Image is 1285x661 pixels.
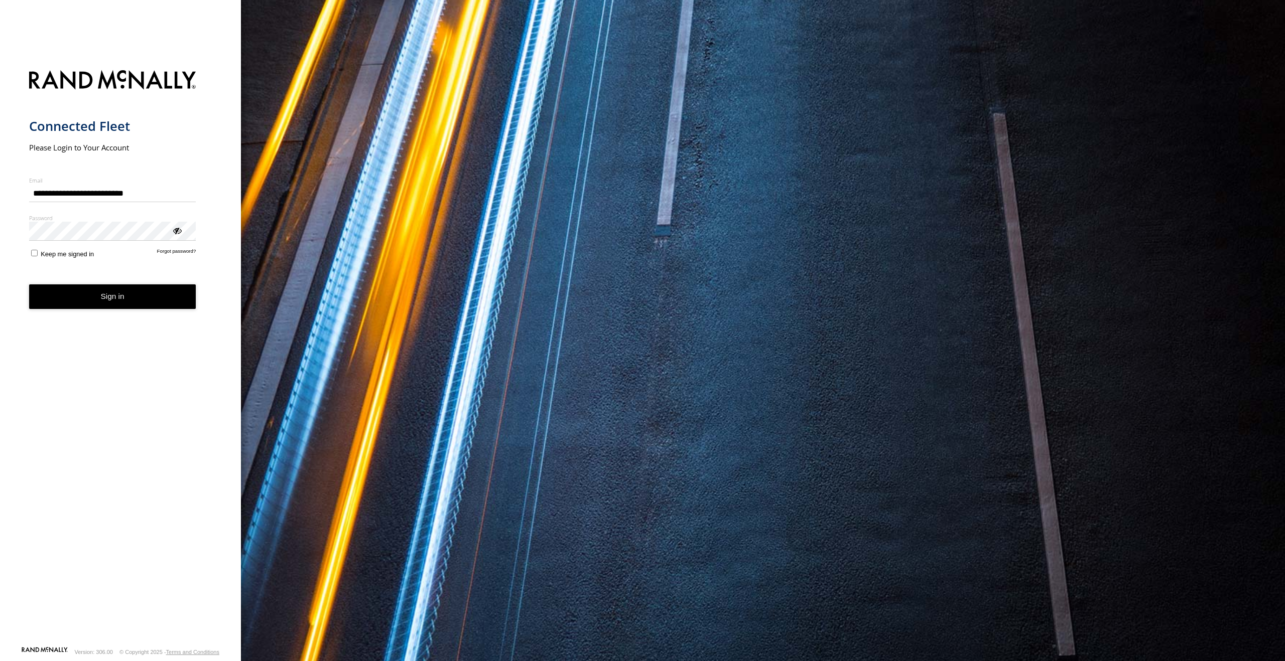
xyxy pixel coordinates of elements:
input: Keep me signed in [31,250,38,256]
a: Terms and Conditions [166,649,219,655]
label: Email [29,177,196,184]
label: Password [29,214,196,222]
div: ViewPassword [172,225,182,235]
div: © Copyright 2025 - [119,649,219,655]
img: Rand McNally [29,68,196,94]
form: main [29,64,212,646]
a: Visit our Website [22,647,68,657]
a: Forgot password? [157,248,196,258]
button: Sign in [29,284,196,309]
div: Version: 306.00 [75,649,113,655]
span: Keep me signed in [41,250,94,258]
h2: Please Login to Your Account [29,142,196,152]
h1: Connected Fleet [29,118,196,134]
